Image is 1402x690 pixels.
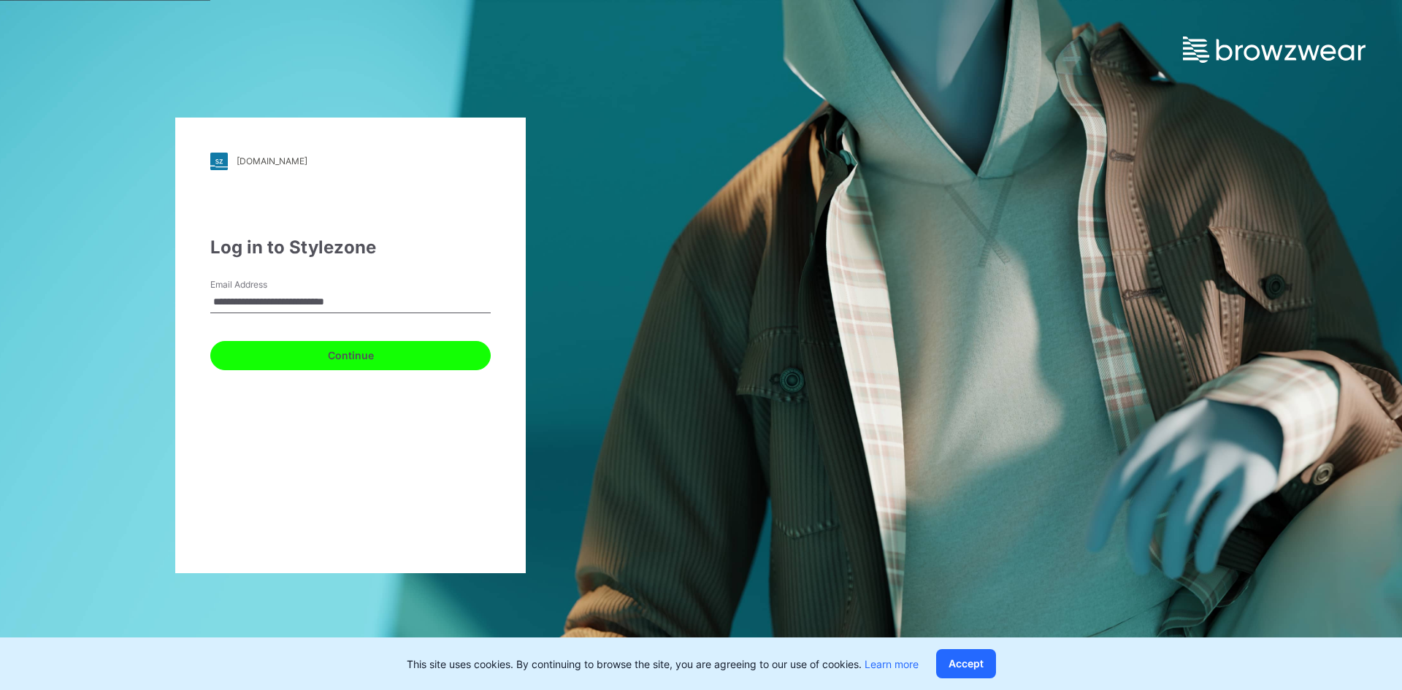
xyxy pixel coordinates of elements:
[210,278,313,291] label: Email Address
[210,341,491,370] button: Continue
[237,156,307,166] div: [DOMAIN_NAME]
[936,649,996,678] button: Accept
[1183,37,1365,63] img: browzwear-logo.e42bd6dac1945053ebaf764b6aa21510.svg
[210,153,491,170] a: [DOMAIN_NAME]
[407,656,919,672] p: This site uses cookies. By continuing to browse the site, you are agreeing to our use of cookies.
[210,153,228,170] img: stylezone-logo.562084cfcfab977791bfbf7441f1a819.svg
[865,658,919,670] a: Learn more
[210,234,491,261] div: Log in to Stylezone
